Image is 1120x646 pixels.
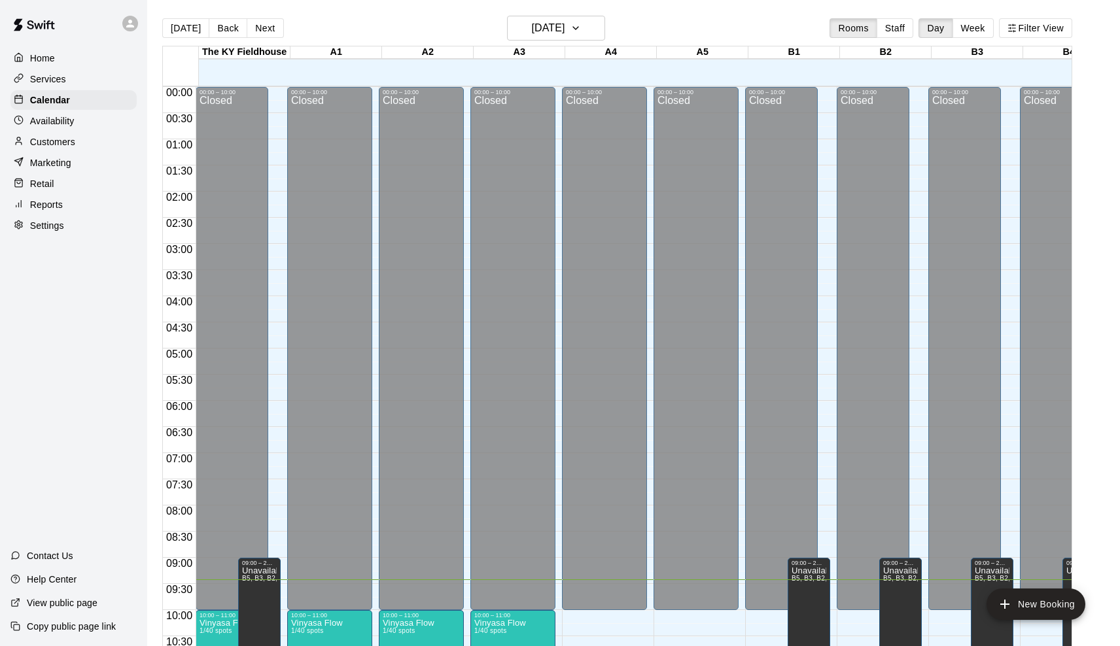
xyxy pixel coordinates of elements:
[883,560,918,566] div: 09:00 – 23:30
[531,19,565,37] h6: [DATE]
[841,89,905,95] div: 00:00 – 10:00
[474,627,506,634] span: 1/40 spots filled
[27,549,73,562] p: Contact Us
[242,575,300,582] span: B5, B3, B2, B1, B4
[163,296,196,307] span: 04:00
[209,18,247,38] button: Back
[163,218,196,229] span: 02:30
[657,46,748,59] div: A5
[200,89,264,95] div: 00:00 – 10:00
[287,87,372,610] div: 00:00 – 10:00: Closed
[792,575,850,582] span: B5, B3, B2, B1, B4
[163,453,196,464] span: 07:00
[566,95,643,615] div: Closed
[163,532,196,543] span: 08:30
[163,558,196,569] span: 09:00
[291,89,368,95] div: 00:00 – 10:00
[163,244,196,255] span: 03:00
[877,18,914,38] button: Staff
[841,95,905,615] div: Closed
[196,87,268,610] div: 00:00 – 10:00: Closed
[654,87,739,610] div: 00:00 – 10:00: Closed
[163,584,196,595] span: 09:30
[562,87,647,610] div: 00:00 – 10:00: Closed
[163,113,196,124] span: 00:30
[10,48,137,68] a: Home
[30,177,54,190] p: Retail
[975,560,1009,566] div: 09:00 – 23:30
[840,46,932,59] div: B2
[162,18,209,38] button: [DATE]
[474,95,551,615] div: Closed
[507,16,605,41] button: [DATE]
[200,612,277,619] div: 10:00 – 11:00
[987,588,1085,620] button: add
[30,135,75,148] p: Customers
[748,46,840,59] div: B1
[657,95,735,615] div: Closed
[30,93,70,107] p: Calendar
[10,132,137,152] div: Customers
[792,560,826,566] div: 09:00 – 23:30
[163,270,196,281] span: 03:30
[163,401,196,412] span: 06:00
[163,610,196,621] span: 10:00
[163,87,196,98] span: 00:00
[928,87,1001,610] div: 00:00 – 10:00: Closed
[242,560,277,566] div: 09:00 – 23:30
[291,627,323,634] span: 1/40 spots filled
[382,46,474,59] div: A2
[566,89,643,95] div: 00:00 – 10:00
[1023,46,1115,59] div: B4
[30,73,66,86] p: Services
[163,427,196,438] span: 06:30
[27,596,97,609] p: View public page
[30,156,71,169] p: Marketing
[1024,89,1089,95] div: 00:00 – 10:00
[290,46,382,59] div: A1
[30,219,64,232] p: Settings
[10,69,137,89] a: Services
[10,111,137,131] a: Availability
[749,95,814,615] div: Closed
[163,505,196,517] span: 08:00
[383,95,460,615] div: Closed
[383,627,415,634] span: 1/40 spots filled
[837,87,909,610] div: 00:00 – 10:00: Closed
[953,18,994,38] button: Week
[247,18,283,38] button: Next
[30,52,55,65] p: Home
[10,195,137,214] a: Reports
[999,18,1072,38] button: Filter View
[10,216,137,235] a: Settings
[470,87,555,610] div: 00:00 – 10:00: Closed
[565,46,657,59] div: A4
[919,18,953,38] button: Day
[749,89,814,95] div: 00:00 – 10:00
[27,573,77,586] p: Help Center
[932,89,997,95] div: 00:00 – 10:00
[291,95,368,615] div: Closed
[474,46,565,59] div: A3
[379,87,464,610] div: 00:00 – 10:00: Closed
[163,375,196,386] span: 05:30
[291,612,368,619] div: 10:00 – 11:00
[10,174,137,194] a: Retail
[745,87,818,610] div: 00:00 – 10:00: Closed
[199,46,290,59] div: The KY Fieldhouse
[830,18,877,38] button: Rooms
[27,620,116,633] p: Copy public page link
[383,612,460,619] div: 10:00 – 11:00
[163,479,196,490] span: 07:30
[10,90,137,110] a: Calendar
[1024,95,1089,615] div: Closed
[30,114,75,127] p: Availability
[163,139,196,150] span: 01:00
[30,198,63,211] p: Reports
